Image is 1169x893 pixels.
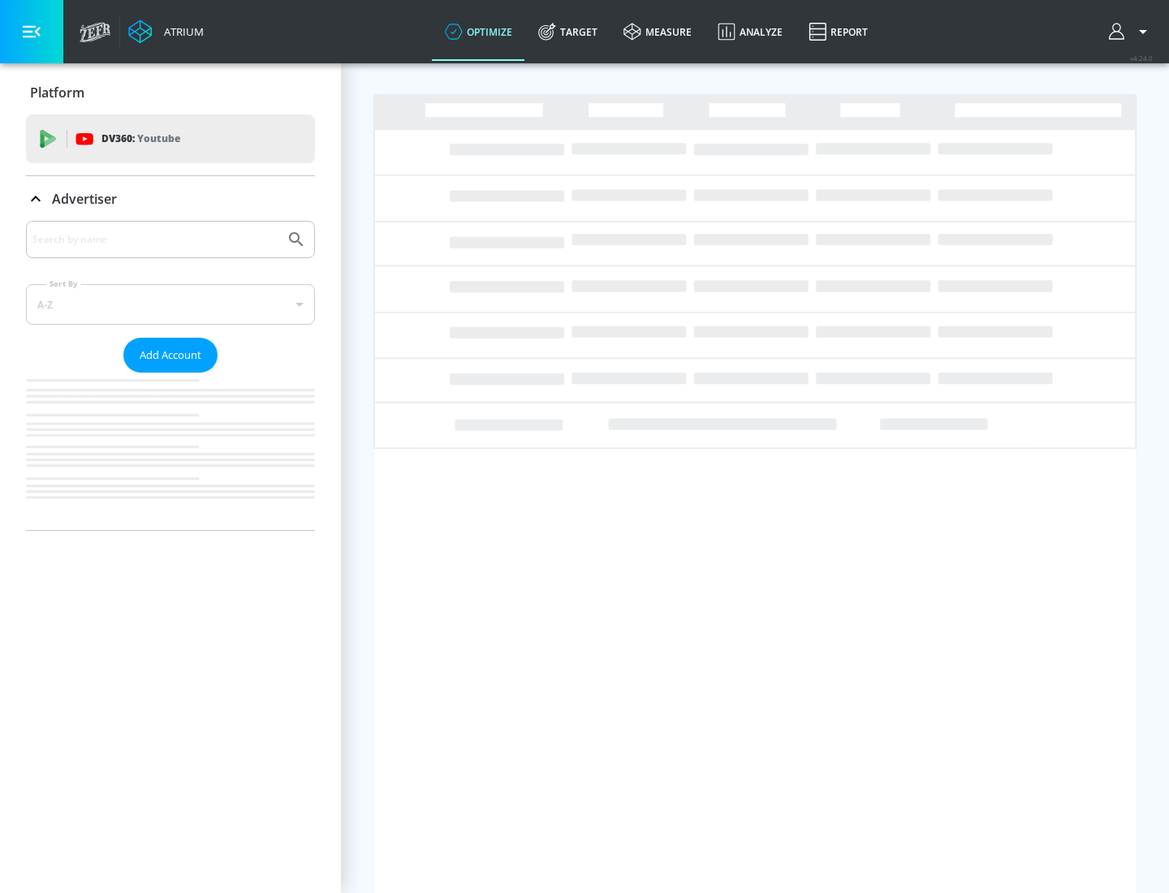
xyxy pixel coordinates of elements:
button: Add Account [123,338,218,373]
a: measure [610,2,705,61]
div: Advertiser [26,221,315,530]
label: Sort By [46,278,81,289]
a: Atrium [128,19,204,44]
div: A-Z [26,284,315,325]
nav: list of Advertiser [26,373,315,530]
a: Target [525,2,610,61]
div: DV360: Youtube [26,114,315,163]
a: Report [796,2,881,61]
p: Platform [30,84,84,101]
p: DV360: [101,130,180,148]
p: Youtube [137,130,180,147]
input: Search by name [32,229,278,250]
div: Atrium [157,24,204,39]
span: v 4.24.0 [1130,54,1153,63]
a: optimize [432,2,525,61]
div: Platform [26,70,315,115]
div: Advertiser [26,176,315,222]
span: Add Account [140,346,201,365]
p: Advertiser [52,190,117,208]
a: Analyze [705,2,796,61]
